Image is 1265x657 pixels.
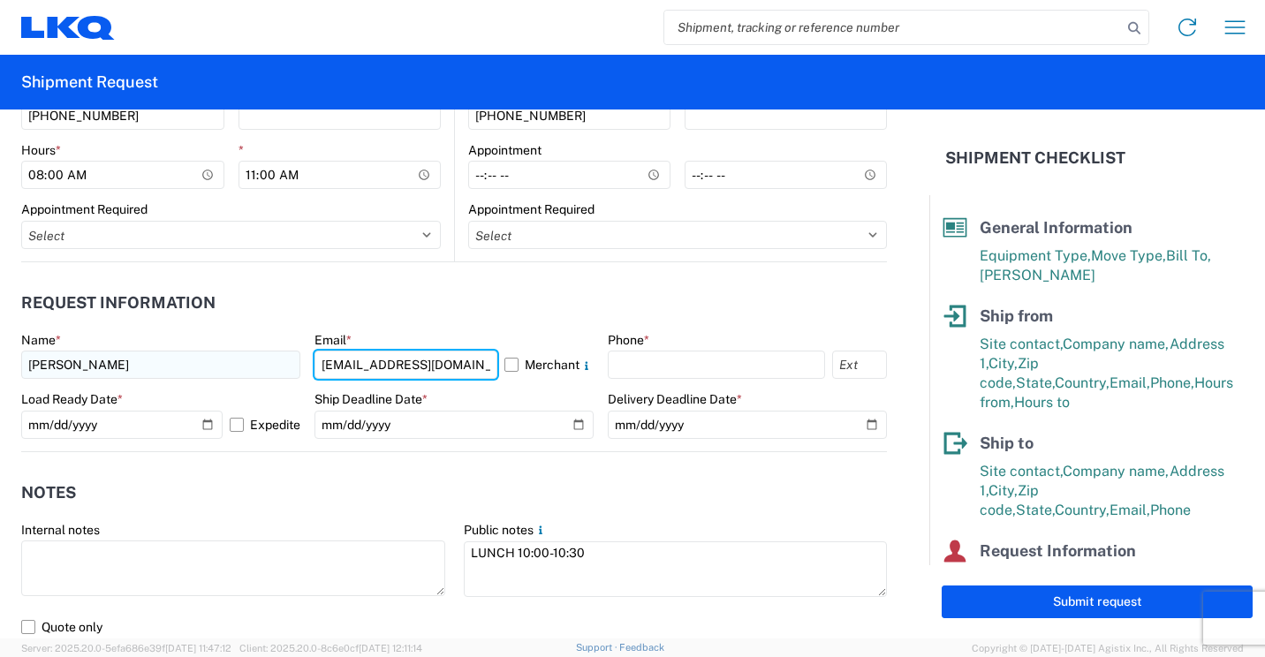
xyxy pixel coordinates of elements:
[21,294,216,312] h2: Request Information
[980,434,1034,452] span: Ship to
[1063,336,1170,352] span: Company name,
[1016,502,1055,518] span: State,
[980,218,1132,237] span: General Information
[21,142,61,158] label: Hours
[21,72,158,93] h2: Shipment Request
[980,247,1091,264] span: Equipment Type,
[1110,374,1150,391] span: Email,
[989,355,1018,372] span: City,
[468,201,595,217] label: Appointment Required
[21,201,148,217] label: Appointment Required
[314,391,428,407] label: Ship Deadline Date
[980,541,1136,560] span: Request Information
[165,643,231,653] span: [DATE] 11:47:12
[980,267,1095,283] span: [PERSON_NAME]
[21,613,887,641] label: Quote only
[21,522,100,538] label: Internal notes
[314,332,352,348] label: Email
[21,391,123,407] label: Load Ready Date
[1014,394,1070,411] span: Hours to
[359,643,422,653] span: [DATE] 12:11:14
[980,306,1053,325] span: Ship from
[619,642,664,653] a: Feedback
[608,391,742,407] label: Delivery Deadline Date
[21,332,61,348] label: Name
[1055,374,1110,391] span: Country,
[1166,247,1211,264] span: Bill To,
[664,11,1122,44] input: Shipment, tracking or reference number
[230,411,300,439] label: Expedite
[972,640,1244,656] span: Copyright © [DATE]-[DATE] Agistix Inc., All Rights Reserved
[1063,463,1170,480] span: Company name,
[832,351,887,379] input: Ext
[1016,374,1055,391] span: State,
[239,643,422,653] span: Client: 2025.20.0-8c6e0cf
[1091,247,1166,264] span: Move Type,
[942,585,1253,618] button: Submit request
[1055,502,1110,518] span: Country,
[464,522,548,538] label: Public notes
[21,643,231,653] span: Server: 2025.20.0-5efa686e39f
[468,142,542,158] label: Appointment
[504,351,594,379] label: Merchant
[21,484,76,502] h2: Notes
[1110,502,1150,518] span: Email,
[608,332,649,348] label: Phone
[945,147,1125,169] h2: Shipment Checklist
[989,482,1018,499] span: City,
[980,463,1063,480] span: Site contact,
[1150,502,1191,518] span: Phone
[980,336,1063,352] span: Site contact,
[576,642,620,653] a: Support
[1150,374,1194,391] span: Phone,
